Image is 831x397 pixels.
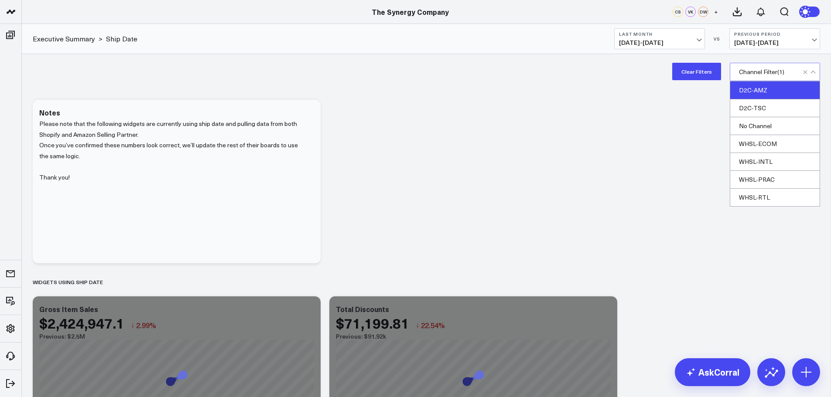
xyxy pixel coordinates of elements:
[734,39,815,46] span: [DATE] - [DATE]
[33,34,95,44] a: Executive Summary
[675,358,750,386] a: AskCorral
[685,7,696,17] div: VK
[709,36,725,41] div: VS
[730,117,820,135] div: No Channel
[106,34,137,44] a: Ship Date
[416,319,419,331] span: ↓
[730,135,820,153] div: WHSL-ECOM
[673,7,683,17] div: CS
[39,315,124,331] div: $2,424,947.1
[33,272,103,292] div: Widgets using Ship date
[714,9,718,15] span: +
[136,320,156,330] span: 2.99%
[39,161,308,183] p: Thank you!
[39,119,308,140] p: Please note that the following widgets are currently using ship date and pulling data from both S...
[672,63,721,80] button: Clear Filters
[372,7,449,17] a: The Synergy Company
[39,140,308,161] p: Once you’ve confirmed these numbers look correct, we’ll update the rest of their boards to use th...
[39,333,314,340] div: Previous: $2.5M
[33,34,103,44] div: >
[730,189,820,206] div: WHSL-RTL
[131,319,134,331] span: ↓
[614,28,705,49] button: Last Month[DATE]-[DATE]
[336,333,611,340] div: Previous: $91.92k
[729,28,820,49] button: Previous Period[DATE]-[DATE]
[619,31,700,37] b: Last Month
[730,171,820,189] div: WHSL-PRAC
[730,99,820,117] div: D2C-TSC
[336,315,409,331] div: $71,199.81
[730,81,820,99] div: D2C-AMZ
[619,39,700,46] span: [DATE] - [DATE]
[39,108,60,117] div: Notes
[711,7,721,17] button: +
[739,68,784,75] div: Channel Filter ( 1 )
[336,304,389,314] div: Total Discounts
[421,320,445,330] span: 22.54%
[39,304,98,314] div: Gross Item Sales
[698,7,708,17] div: DW
[730,153,820,171] div: WHSL-INTL
[734,31,815,37] b: Previous Period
